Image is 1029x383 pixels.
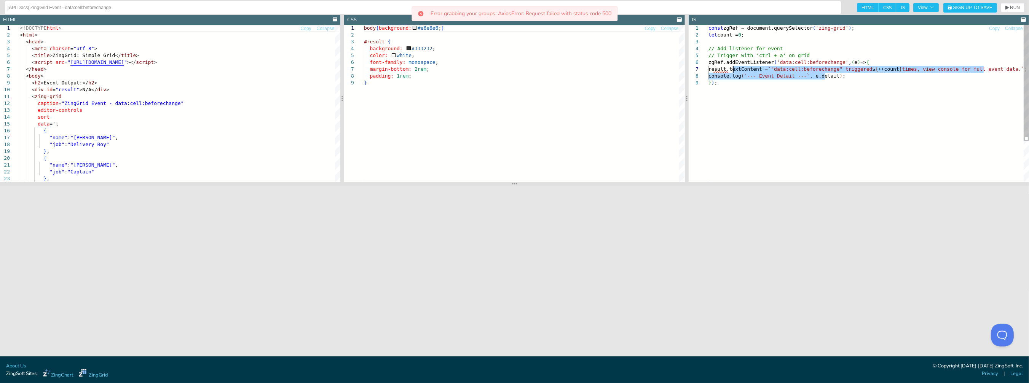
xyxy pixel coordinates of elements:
span: = [59,100,62,106]
span: ) [849,25,852,31]
span: { [44,155,47,161]
span: "name" [49,135,67,140]
span: = [49,121,53,127]
span: 1rem [397,73,408,79]
span: `--- Event Detail ---` [744,73,810,79]
span: // Trigger with 'ctrl + a' on grid [708,52,810,58]
span: = [70,46,73,51]
button: View [913,3,939,12]
span: < [32,80,35,86]
span: JS [896,3,909,12]
span: Copy [645,26,656,31]
span: > [41,39,44,44]
span: ; [436,59,439,65]
span: <!DOCTYPE [20,25,46,31]
button: Collapse [316,25,335,32]
span: ZingGrid: Simple Grid [53,52,115,58]
span: background: [379,25,412,31]
span: > [136,52,139,58]
span: "result" [56,87,80,92]
span: , [115,162,118,168]
span: "job" [49,141,64,147]
span: > [49,52,53,58]
div: 8 [689,73,699,79]
span: "name" [49,162,67,168]
span: { [376,25,379,31]
span: "[PERSON_NAME]" [70,162,115,168]
p: Error grabbing your groups: AxiosError: Request failed with status code 500 [431,11,611,16]
span: meta [35,46,46,51]
span: editor-controls [38,107,82,113]
div: checkbox-group [857,3,909,12]
span: < [26,73,29,79]
span: #e6e6e6 [418,25,439,31]
span: = [64,59,67,65]
span: < [20,32,23,38]
div: 4 [344,45,354,52]
span: ZingSoft Sites: [6,370,38,377]
span: < [32,46,35,51]
span: , [46,176,49,181]
span: > [106,87,109,92]
span: Event Output: [44,80,83,86]
span: ( [774,59,777,65]
span: times, view console for full event data.` [902,66,1024,72]
span: ; [741,32,744,38]
div: 5 [344,52,354,59]
span: Collapse [317,26,335,31]
span: 'data:cell:beforechange' [777,59,849,65]
span: title [121,52,136,58]
div: 9 [344,79,354,86]
span: src [56,59,64,65]
span: } [442,25,445,31]
span: " [67,59,70,65]
a: Privacy [982,370,998,377]
span: h2 [88,80,94,86]
a: ZingChart [43,369,73,379]
span: < [26,39,29,44]
span: { [388,39,391,44]
div: 9 [689,79,699,86]
span: > [94,80,97,86]
span: [URL][DOMAIN_NAME] [70,59,124,65]
span: { [866,59,869,65]
input: Untitled Demo [8,2,838,14]
span: background: [370,46,403,51]
span: ; [412,52,415,58]
div: 6 [689,59,699,66]
span: ; [714,80,717,86]
span: #333232 [412,46,432,51]
span: html [46,25,58,31]
span: head [32,66,43,72]
span: title [35,52,49,58]
span: | [1004,370,1005,377]
span: "ZingGrid Event - data:cell:beforechange" [62,100,184,106]
span: Collapse [661,26,679,31]
div: HTML [3,16,17,24]
span: 0 [738,32,741,38]
span: font-family: [370,59,406,65]
span: charset [49,46,70,51]
span: zing-grid [35,94,61,99]
span: h2 [35,80,41,86]
span: </ [26,66,32,72]
span: > [59,25,62,31]
div: © Copyright [DATE]-[DATE] ZingSoft, Inc. [933,362,1023,370]
span: { [44,128,47,133]
span: const [708,25,723,31]
span: result.textContent = [708,66,768,72]
span: CSS [879,3,896,12]
a: Legal [1010,370,1023,377]
span: </ [115,52,121,58]
span: html [23,32,35,38]
span: // Add listener for event [708,46,783,51]
span: RUN [1010,5,1020,10]
span: data [38,121,49,127]
span: HTML [857,3,879,12]
span: ( [813,25,816,31]
span: , [849,59,852,65]
span: } [44,176,47,181]
span: console.log [708,73,741,79]
span: caption [38,100,59,106]
span: ; [427,66,430,72]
